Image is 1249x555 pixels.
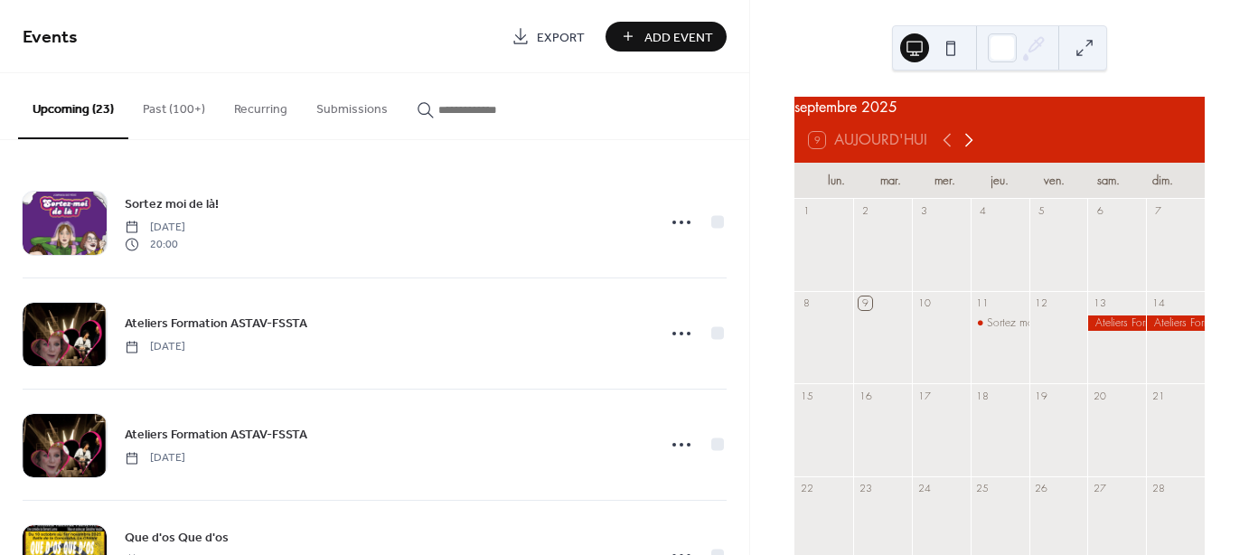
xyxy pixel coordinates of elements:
[794,97,1205,118] div: septembre 2025
[125,339,185,355] span: [DATE]
[976,482,990,495] div: 25
[917,389,931,402] div: 17
[23,20,78,55] span: Events
[1081,163,1135,199] div: sam.
[800,296,813,310] div: 8
[125,315,307,334] span: Ateliers Formation ASTAV-FSSTA
[863,163,917,199] div: mar.
[1151,389,1165,402] div: 21
[1136,163,1190,199] div: dim.
[125,529,229,548] span: Que d'os Que d'os
[972,163,1027,199] div: jeu.
[1035,482,1048,495] div: 26
[987,315,1067,331] div: Sortez moi de là!
[125,424,307,445] a: Ateliers Formation ASTAV-FSSTA
[1035,296,1048,310] div: 12
[859,482,872,495] div: 23
[917,482,931,495] div: 24
[644,28,713,47] span: Add Event
[125,527,229,548] a: Que d'os Que d'os
[800,389,813,402] div: 15
[1087,315,1146,331] div: Ateliers Formation ASTAV-FSSTA
[917,296,931,310] div: 10
[1035,389,1048,402] div: 19
[976,389,990,402] div: 18
[800,482,813,495] div: 22
[537,28,585,47] span: Export
[859,296,872,310] div: 9
[125,195,219,214] span: Sortez moi de là!
[976,204,990,218] div: 4
[971,315,1029,331] div: Sortez moi de là!
[800,204,813,218] div: 1
[1093,482,1106,495] div: 27
[918,163,972,199] div: mer.
[125,220,185,236] span: [DATE]
[125,313,307,334] a: Ateliers Formation ASTAV-FSSTA
[1151,296,1165,310] div: 14
[1146,315,1205,331] div: Ateliers Formation ASTAV-FSSTA
[917,204,931,218] div: 3
[1035,204,1048,218] div: 5
[125,236,185,252] span: 20:00
[976,296,990,310] div: 11
[498,22,598,52] a: Export
[606,22,727,52] button: Add Event
[1093,389,1106,402] div: 20
[1093,204,1106,218] div: 6
[1027,163,1081,199] div: ven.
[125,193,219,214] a: Sortez moi de là!
[128,73,220,137] button: Past (100+)
[125,450,185,466] span: [DATE]
[1151,482,1165,495] div: 28
[18,73,128,139] button: Upcoming (23)
[859,204,872,218] div: 2
[1151,204,1165,218] div: 7
[809,163,863,199] div: lun.
[125,426,307,445] span: Ateliers Formation ASTAV-FSSTA
[220,73,302,137] button: Recurring
[1093,296,1106,310] div: 13
[302,73,402,137] button: Submissions
[859,389,872,402] div: 16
